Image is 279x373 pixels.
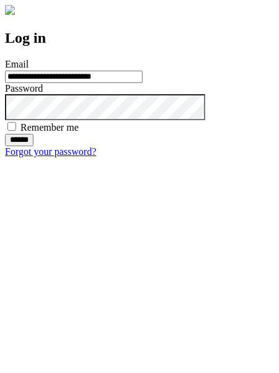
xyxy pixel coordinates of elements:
[5,146,96,157] a: Forgot your password?
[5,59,29,69] label: Email
[5,83,43,94] label: Password
[5,30,274,46] h2: Log in
[5,5,15,15] img: logo-4e3dc11c47720685a147b03b5a06dd966a58ff35d612b21f08c02c0306f2b779.png
[20,122,79,133] label: Remember me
